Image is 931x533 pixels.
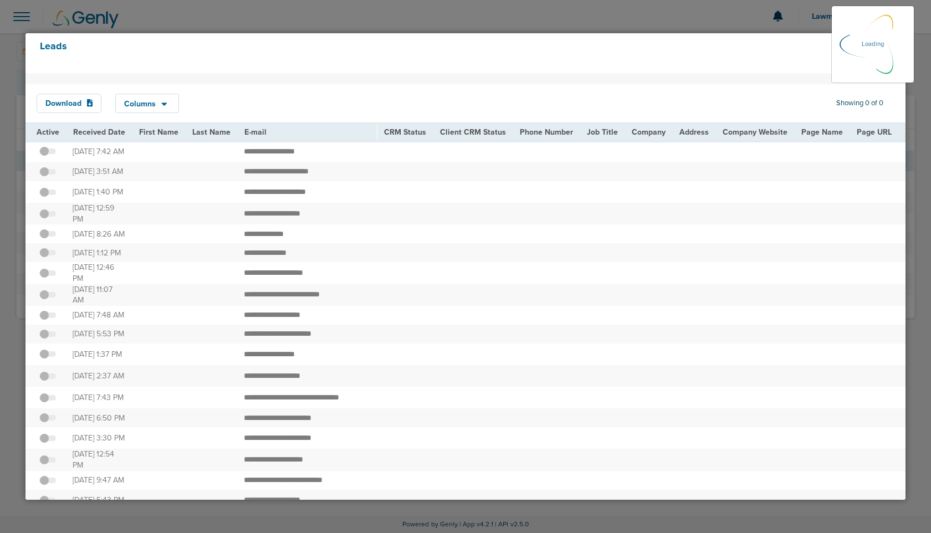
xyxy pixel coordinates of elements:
[66,490,132,511] td: [DATE] 5:43 PM
[66,306,132,325] td: [DATE] 7:48 AM
[794,124,850,141] th: Page Name
[40,40,810,66] h4: Leads
[66,344,132,365] td: [DATE] 1:37 PM
[66,387,132,408] td: [DATE] 7:43 PM
[836,99,883,108] span: Showing 0 of 0
[66,325,132,344] td: [DATE] 5:53 PM
[66,449,132,470] td: [DATE] 12:54 PM
[715,124,794,141] th: Company Website
[862,38,884,51] p: Loading
[383,127,426,137] span: CRM Status
[433,124,513,141] th: Client CRM Status
[66,471,132,490] td: [DATE] 9:47 AM
[66,408,132,427] td: [DATE] 6:50 PM
[519,127,572,137] span: Phone Number
[66,203,132,224] td: [DATE] 12:59 PM
[625,124,672,141] th: Company
[66,141,132,162] td: [DATE] 7:42 AM
[66,181,132,203] td: [DATE] 1:40 PM
[73,127,125,137] span: Received Date
[66,262,132,284] td: [DATE] 12:46 PM
[37,127,59,137] span: Active
[66,162,132,181] td: [DATE] 3:51 AM
[37,94,102,113] button: Download
[580,124,625,141] th: Job Title
[856,127,891,137] span: Page URL
[244,127,267,137] span: E-mail
[66,284,132,306] td: [DATE] 11:07 AM
[66,243,132,262] td: [DATE] 1:12 PM
[672,124,715,141] th: Address
[139,127,178,137] span: First Name
[192,127,231,137] span: Last Name
[66,224,132,243] td: [DATE] 8:26 AM
[66,427,132,449] td: [DATE] 3:30 PM
[66,365,132,387] td: [DATE] 2:37 AM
